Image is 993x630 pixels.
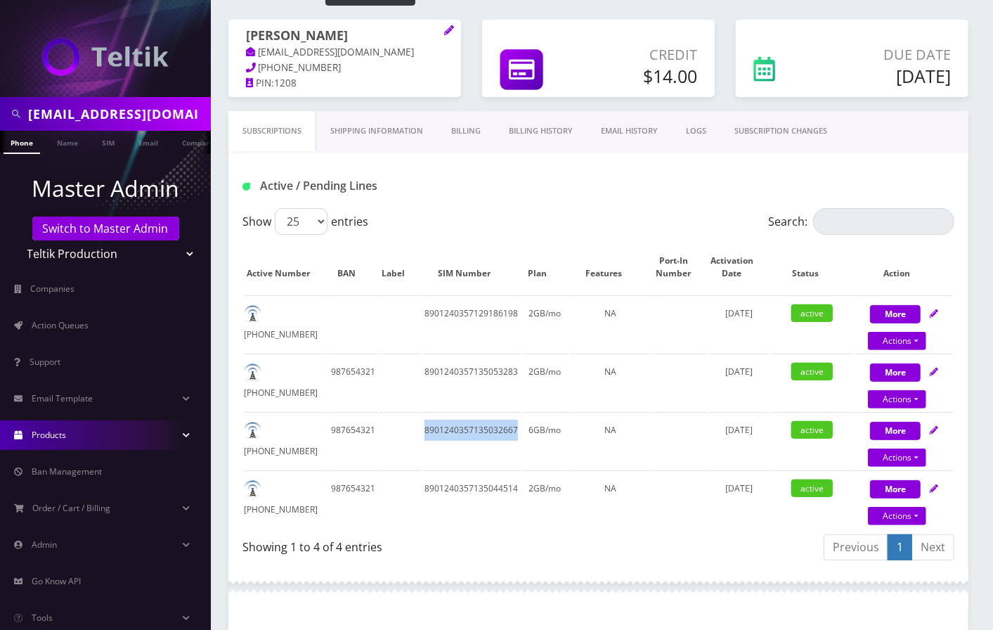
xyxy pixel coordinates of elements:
span: [DATE] [725,366,753,378]
a: LOGS [672,111,720,151]
span: [DATE] [725,307,753,319]
h5: [DATE] [826,65,951,86]
p: Due Date [826,44,951,65]
th: Port-In Number: activate to sort column ascending [654,240,708,294]
span: Order / Cart / Billing [33,502,111,514]
a: Actions [868,449,926,467]
a: Switch to Master Admin [32,217,179,240]
button: More [870,305,921,323]
th: Status: activate to sort column ascending [770,240,854,294]
span: [PHONE_NUMBER] [259,61,342,74]
td: 6GB/mo [522,412,568,469]
span: active [791,363,833,380]
th: SIM Number: activate to sort column ascending [422,240,521,294]
a: [EMAIL_ADDRESS][DOMAIN_NAME] [246,46,415,60]
button: More [870,364,921,382]
td: [PHONE_NUMBER] [244,470,327,527]
input: Search in Company [28,101,207,127]
a: PIN: [246,77,274,91]
td: 987654321 [329,354,378,411]
span: Companies [31,283,75,295]
img: default.png [244,422,261,439]
th: Plan: activate to sort column ascending [522,240,568,294]
div: Showing 1 to 4 of 4 entries [242,533,588,555]
input: Search: [813,208,954,235]
span: Email Template [32,392,93,404]
th: Label: activate to sort column ascending [379,240,421,294]
a: Actions [868,332,926,350]
td: NA [569,470,653,527]
button: More [870,422,921,440]
a: Billing [437,111,495,151]
img: Teltik Production [42,38,169,76]
h5: $14.00 [591,65,697,86]
span: Admin [32,539,57,551]
td: 8901240357135032667 [422,412,521,469]
span: active [791,480,833,497]
span: Support [30,356,60,368]
td: NA [569,295,653,352]
td: 8901240357135053283 [422,354,521,411]
a: Company [175,131,222,153]
h1: [PERSON_NAME] [246,28,443,45]
button: More [870,480,921,499]
a: Previous [824,534,888,560]
a: Name [50,131,85,153]
span: 1208 [274,77,297,89]
td: 8901240357135044514 [422,470,521,527]
span: Products [32,429,66,441]
a: Actions [868,507,926,525]
span: Go Know API [32,575,81,587]
label: Search: [768,208,954,235]
span: [DATE] [725,424,753,436]
span: active [791,421,833,439]
a: EMAIL HISTORY [587,111,672,151]
a: SIM [95,131,122,153]
a: Email [131,131,165,153]
th: Features: activate to sort column ascending [569,240,653,294]
a: Phone [4,131,40,154]
a: Actions [868,390,926,409]
a: Subscriptions [228,111,316,151]
a: Next [911,534,954,560]
h1: Active / Pending Lines [242,179,466,193]
td: NA [569,354,653,411]
th: BAN: activate to sort column ascending [329,240,378,294]
img: default.png [244,480,261,498]
a: SUBSCRIPTION CHANGES [720,111,841,151]
td: [PHONE_NUMBER] [244,295,327,352]
img: Active / Pending Lines [242,183,250,191]
td: [PHONE_NUMBER] [244,354,327,411]
th: Active Number: activate to sort column ascending [244,240,327,294]
img: default.png [244,305,261,323]
span: Tools [32,612,53,624]
td: 8901240357129186198 [422,295,521,352]
span: Ban Management [32,465,102,477]
td: 2GB/mo [522,295,568,352]
th: Action: activate to sort column ascending [855,240,953,294]
th: Activation Date: activate to sort column ascending [708,240,769,294]
td: 987654321 [329,412,378,469]
td: [PHONE_NUMBER] [244,412,327,469]
a: 1 [888,534,912,560]
a: Billing History [495,111,587,151]
span: active [791,304,833,322]
label: Show entries [242,208,368,235]
td: NA [569,412,653,469]
span: [DATE] [725,482,753,494]
td: 987654321 [329,470,378,527]
a: Shipping Information [316,111,437,151]
td: 2GB/mo [522,354,568,411]
img: default.png [244,364,261,381]
p: Credit [591,44,697,65]
span: Action Queues [32,319,89,331]
td: 2GB/mo [522,470,568,527]
select: Showentries [275,208,327,235]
